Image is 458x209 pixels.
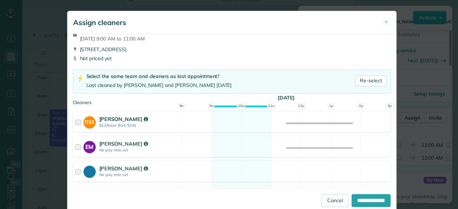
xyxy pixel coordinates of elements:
[384,19,388,25] span: ✕
[73,99,391,101] div: Cleaners
[99,116,148,122] strong: [PERSON_NAME]
[73,18,126,28] h5: Assign cleaners
[73,55,391,62] div: Not priced yet
[356,76,386,86] a: Re-select
[84,116,96,126] strong: DS1
[321,194,349,207] a: Cancel
[99,165,148,172] strong: [PERSON_NAME]
[84,141,96,151] strong: EM
[99,140,148,147] strong: [PERSON_NAME]
[73,46,391,53] div: [STREET_ADDRESS]
[77,75,84,82] img: lightning-bolt-icon-94e5364df696ac2de96d3a42b8a9ff6ba979493684c50e6bbbcda72601fa0d29.png
[86,82,232,89] div: Last cleaned by [PERSON_NAME] and [PERSON_NAME] [DATE]
[86,73,232,80] div: Select the same team and cleaners as last appointment?
[99,147,180,152] strong: No pay rate set
[99,172,180,177] strong: No pay rate set
[80,35,298,42] span: [DATE] 9:00 AM to 11:00 AM
[99,123,180,128] strong: $12/hour (Est: $24)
